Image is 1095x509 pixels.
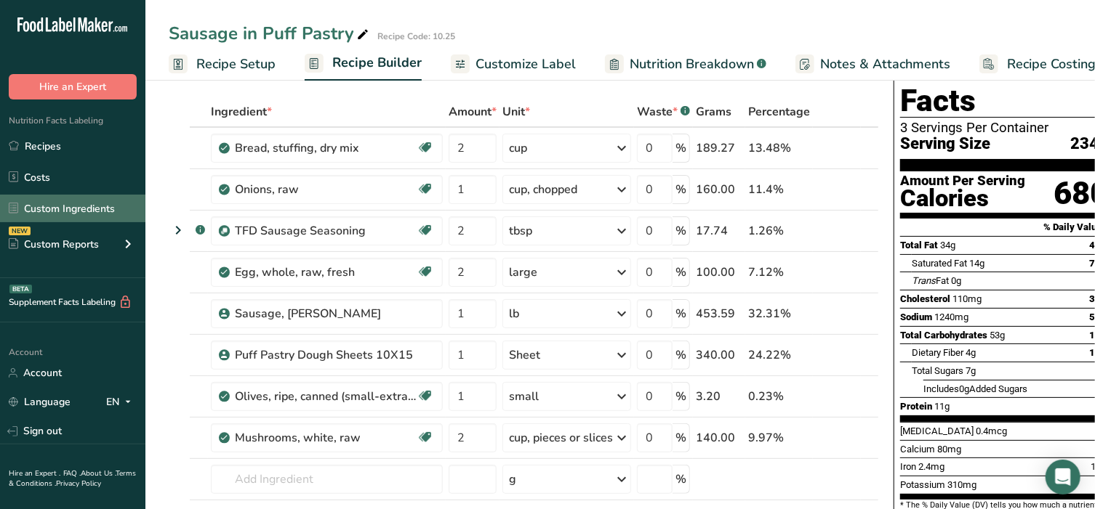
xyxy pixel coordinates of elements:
span: Percentage [748,103,810,121]
div: 32.31% [748,305,810,322]
span: 11g [934,401,950,412]
div: 17.74 [696,222,742,240]
div: Open Intercom Messenger [1046,460,1080,494]
span: Notes & Attachments [820,54,950,74]
div: 160.00 [696,181,742,198]
span: 0g [959,383,969,394]
div: Onions, raw [235,181,417,198]
div: Custom Reports [9,237,99,252]
div: EN [106,394,137,411]
img: Sub Recipe [219,226,230,237]
span: Total Sugars [912,365,963,376]
div: Puff Pastry Dough Sheets 10X15 [235,346,417,364]
div: 7.12% [748,264,810,281]
div: 24.22% [748,346,810,364]
span: Unit [502,103,530,121]
span: Sodium [900,311,932,322]
span: Customize Label [476,54,576,74]
div: Olives, ripe, canned (small-extra large) [235,388,417,405]
div: TFD Sausage Seasoning [235,222,417,240]
div: large [509,264,537,281]
div: Calories [900,188,1025,209]
div: small [509,388,539,405]
a: Language [9,389,71,415]
span: Ingredient [211,103,272,121]
span: 14g [969,258,984,269]
span: 0.4mcg [976,425,1007,436]
span: Recipe Setup [196,54,276,74]
span: Includes Added Sugars [923,383,1027,394]
div: 11.4% [748,181,810,198]
div: Egg, whole, raw, fresh [235,264,417,281]
div: 13.48% [748,139,810,157]
span: Amount [449,103,497,121]
span: 0g [951,275,961,286]
span: 1240mg [934,311,968,322]
span: Nutrition Breakdown [630,54,754,74]
span: 4g [966,347,976,358]
div: 453.59 [696,305,742,322]
span: 2.4mg [918,461,944,472]
a: About Us . [81,468,116,479]
div: 3.20 [696,388,742,405]
span: 7g [966,365,976,376]
div: 100.00 [696,264,742,281]
span: 34g [940,240,955,251]
div: Waste [637,103,690,121]
a: Recipe Setup [169,48,276,81]
div: Bread, stuffing, dry mix [235,139,417,157]
span: Iron [900,461,916,472]
a: Privacy Policy [56,479,101,489]
a: Recipe Builder [305,46,422,81]
div: NEW [9,227,31,235]
div: cup, chopped [509,181,577,198]
div: cup [509,139,527,157]
div: Sausage in Puff Pastry [169,20,372,46]
span: Protein [900,401,932,412]
span: 80mg [937,444,961,455]
div: 1.26% [748,222,810,240]
div: Amount Per Serving [900,174,1025,188]
span: 110mg [952,293,982,304]
span: Total Carbohydrates [900,330,987,341]
span: Recipe Builder [332,53,422,73]
div: Mushrooms, white, raw [235,429,417,447]
div: 0.23% [748,388,810,405]
div: 189.27 [696,139,742,157]
div: tbsp [509,222,532,240]
i: Trans [912,275,936,286]
div: 140.00 [696,429,742,447]
div: g [509,471,516,488]
span: [MEDICAL_DATA] [900,425,974,436]
a: Hire an Expert . [9,468,60,479]
a: FAQ . [63,468,81,479]
a: Customize Label [451,48,576,81]
div: 340.00 [696,346,742,364]
div: Sausage, [PERSON_NAME] [235,305,417,322]
div: Recipe Code: 10.25 [377,30,455,43]
span: Total Fat [900,240,938,251]
a: Notes & Attachments [795,48,950,81]
span: Fat [912,275,949,286]
div: 9.97% [748,429,810,447]
span: Serving Size [900,135,990,153]
span: Cholesterol [900,293,950,304]
span: Grams [696,103,731,121]
a: Nutrition Breakdown [605,48,766,81]
span: Calcium [900,444,935,455]
div: lb [509,305,519,322]
div: cup, pieces or slices [509,429,613,447]
input: Add Ingredient [211,465,443,494]
div: Sheet [509,346,540,364]
a: Terms & Conditions . [9,468,136,489]
div: BETA [9,285,32,293]
span: Saturated Fat [912,258,967,269]
span: 53g [990,330,1005,341]
span: 310mg [947,479,976,490]
span: Potassium [900,479,945,490]
button: Hire an Expert [9,74,137,99]
span: Dietary Fiber [912,347,963,358]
